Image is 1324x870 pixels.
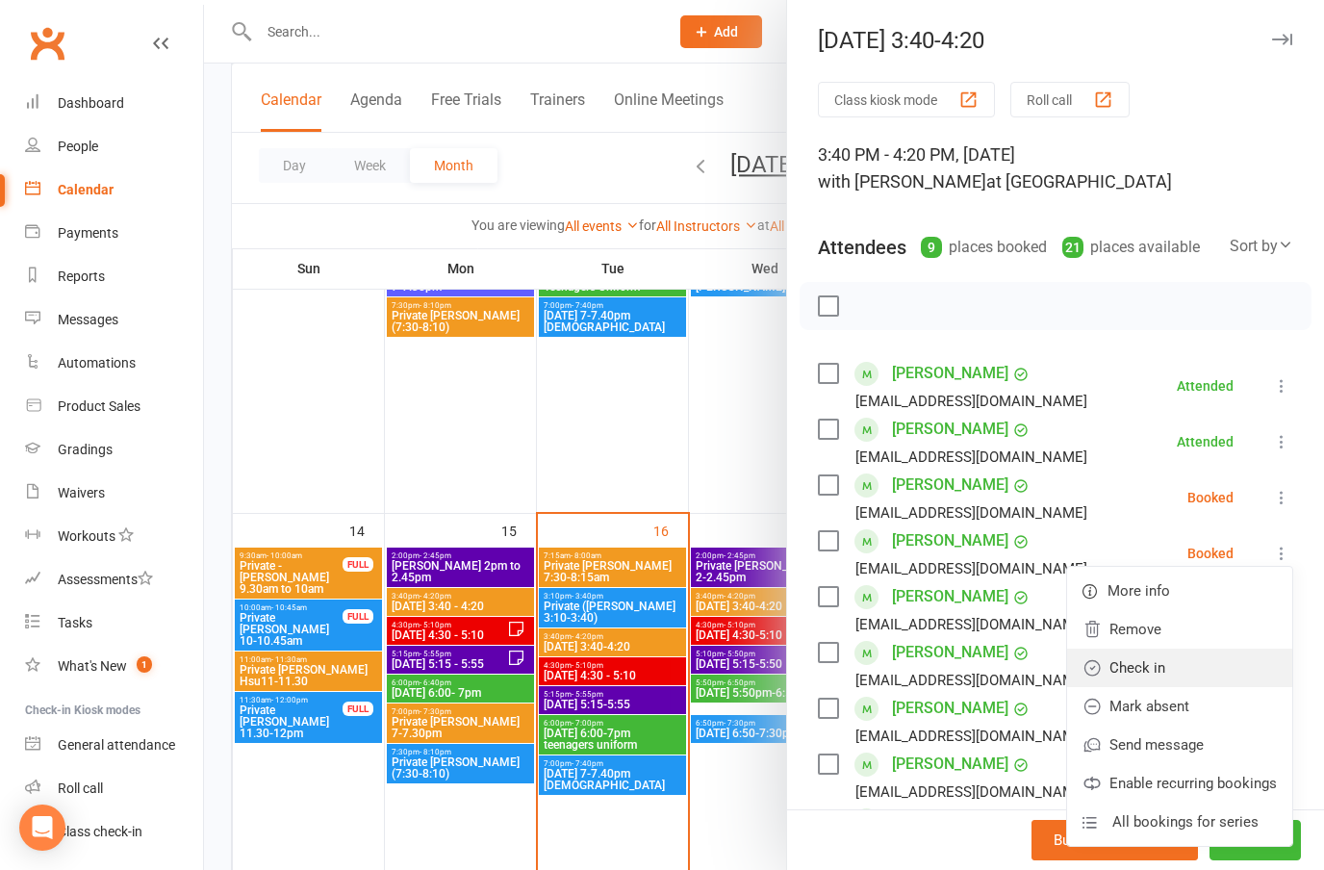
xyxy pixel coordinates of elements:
[855,445,1087,470] div: [EMAIL_ADDRESS][DOMAIN_NAME]
[1031,820,1198,860] button: Bulk add attendees
[58,737,175,753] div: General attendance
[19,805,65,851] div: Open Intercom Messenger
[58,182,114,197] div: Calendar
[58,572,153,587] div: Assessments
[921,234,1047,261] div: places booked
[58,225,118,241] div: Payments
[986,171,1172,192] span: at [GEOGRAPHIC_DATA]
[25,298,203,342] a: Messages
[1067,649,1292,687] a: Check in
[1177,379,1234,393] div: Attended
[855,780,1087,805] div: [EMAIL_ADDRESS][DOMAIN_NAME]
[1112,810,1259,833] span: All bookings for series
[58,398,140,414] div: Product Sales
[1067,687,1292,726] a: Mark absent
[1062,237,1083,258] div: 21
[58,95,124,111] div: Dashboard
[25,645,203,688] a: What's New1
[25,342,203,385] a: Automations
[25,385,203,428] a: Product Sales
[1010,82,1130,117] button: Roll call
[892,693,1008,724] a: [PERSON_NAME]
[25,255,203,298] a: Reports
[58,615,92,630] div: Tasks
[1067,764,1292,803] a: Enable recurring bookings
[58,442,113,457] div: Gradings
[892,637,1008,668] a: [PERSON_NAME]
[25,212,203,255] a: Payments
[892,525,1008,556] a: [PERSON_NAME]
[58,528,115,544] div: Workouts
[1187,491,1234,504] div: Booked
[1067,803,1292,841] a: All bookings for series
[58,485,105,500] div: Waivers
[818,234,906,261] div: Attendees
[1067,610,1292,649] a: Remove
[1067,726,1292,764] a: Send message
[58,780,103,796] div: Roll call
[892,414,1008,445] a: [PERSON_NAME]
[1230,234,1293,259] div: Sort by
[818,82,995,117] button: Class kiosk mode
[25,515,203,558] a: Workouts
[892,581,1008,612] a: [PERSON_NAME]
[25,767,203,810] a: Roll call
[58,269,105,284] div: Reports
[25,724,203,767] a: General attendance kiosk mode
[25,558,203,601] a: Assessments
[855,389,1087,414] div: [EMAIL_ADDRESS][DOMAIN_NAME]
[58,658,127,674] div: What's New
[25,168,203,212] a: Calendar
[921,237,942,258] div: 9
[58,312,118,327] div: Messages
[892,470,1008,500] a: [PERSON_NAME]
[58,824,142,839] div: Class check-in
[855,668,1087,693] div: [EMAIL_ADDRESS][DOMAIN_NAME]
[25,810,203,854] a: Class kiosk mode
[1108,579,1170,602] span: More info
[1177,435,1234,448] div: Attended
[818,171,986,192] span: with [PERSON_NAME]
[818,141,1293,195] div: 3:40 PM - 4:20 PM, [DATE]
[855,556,1087,581] div: [EMAIL_ADDRESS][DOMAIN_NAME]
[855,724,1087,749] div: [EMAIL_ADDRESS][DOMAIN_NAME]
[1187,547,1234,560] div: Booked
[892,358,1008,389] a: [PERSON_NAME]
[1067,572,1292,610] a: More info
[25,82,203,125] a: Dashboard
[855,500,1087,525] div: [EMAIL_ADDRESS][DOMAIN_NAME]
[23,19,71,67] a: Clubworx
[1062,234,1200,261] div: places available
[137,656,152,673] span: 1
[25,601,203,645] a: Tasks
[25,125,203,168] a: People
[787,27,1324,54] div: [DATE] 3:40-4:20
[25,428,203,472] a: Gradings
[58,139,98,154] div: People
[892,805,1008,835] a: [PERSON_NAME]
[855,612,1087,637] div: [EMAIL_ADDRESS][DOMAIN_NAME]
[892,749,1008,780] a: [PERSON_NAME]
[58,355,136,371] div: Automations
[25,472,203,515] a: Waivers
